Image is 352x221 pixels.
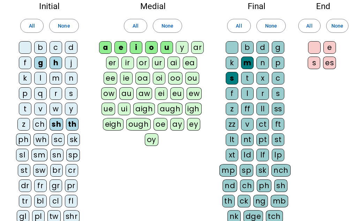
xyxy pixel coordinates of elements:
[272,41,284,54] div: g
[50,149,63,161] div: sn
[19,179,31,192] div: dr
[11,2,88,10] h2: Initial
[33,118,47,131] div: ch
[65,179,77,192] div: pr
[158,103,182,115] div: augh
[19,72,31,84] div: k
[65,103,77,115] div: y
[17,118,30,131] div: z
[31,149,47,161] div: sm
[16,149,29,161] div: sl
[226,149,238,161] div: xt
[241,41,254,54] div: b
[272,118,284,131] div: ft
[34,103,47,115] div: v
[187,87,202,100] div: ew
[145,133,158,146] div: oy
[50,103,62,115] div: w
[167,57,180,69] div: ai
[257,179,271,192] div: ph
[306,2,341,10] h2: End
[162,22,173,30] span: None
[19,57,31,69] div: f
[272,72,284,84] div: c
[34,57,47,69] div: g
[135,72,150,84] div: oa
[152,57,165,69] div: ur
[271,164,291,177] div: nch
[241,149,254,161] div: ld
[222,195,235,207] div: th
[298,19,321,33] button: All
[66,149,80,161] div: sp
[256,118,269,131] div: ct
[29,22,35,30] span: All
[34,87,47,100] div: q
[50,41,62,54] div: c
[20,19,44,33] button: All
[119,87,134,100] div: au
[18,164,30,177] div: st
[326,19,349,33] button: None
[124,19,147,33] button: All
[226,57,238,69] div: k
[19,87,31,100] div: p
[19,195,31,207] div: tr
[191,41,204,54] div: ar
[155,87,167,100] div: ei
[272,149,284,161] div: lp
[218,2,295,10] h2: Final
[306,22,312,30] span: All
[50,72,62,84] div: m
[256,41,269,54] div: d
[34,195,47,207] div: bl
[226,133,238,146] div: lt
[50,57,62,69] div: h
[153,118,167,131] div: oe
[187,118,200,131] div: ey
[114,41,127,54] div: e
[33,164,47,177] div: sw
[19,103,31,115] div: t
[50,164,63,177] div: br
[65,41,77,54] div: d
[153,72,165,84] div: oi
[99,41,112,54] div: a
[272,87,284,100] div: s
[256,133,269,146] div: pt
[241,118,254,131] div: v
[34,72,47,84] div: l
[50,179,62,192] div: gr
[153,19,182,33] button: None
[183,57,197,69] div: ea
[256,57,269,69] div: n
[219,164,237,177] div: mp
[176,41,188,54] div: y
[226,87,238,100] div: f
[241,72,254,84] div: t
[50,195,62,207] div: cl
[65,87,77,100] div: s
[66,118,78,131] div: th
[241,133,254,146] div: nt
[274,179,287,192] div: sh
[102,103,115,115] div: ue
[238,195,250,207] div: ck
[241,57,254,69] div: m
[50,118,63,131] div: sh
[308,57,320,69] div: s
[133,22,138,30] span: All
[50,87,62,100] div: r
[137,57,149,69] div: or
[170,118,184,131] div: ay
[106,57,119,69] div: er
[33,133,49,146] div: wh
[331,22,343,30] span: None
[323,57,336,69] div: es
[240,164,253,177] div: sp
[226,103,238,115] div: z
[130,41,142,54] div: i
[160,41,173,54] div: u
[67,133,80,146] div: sk
[49,19,78,33] button: None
